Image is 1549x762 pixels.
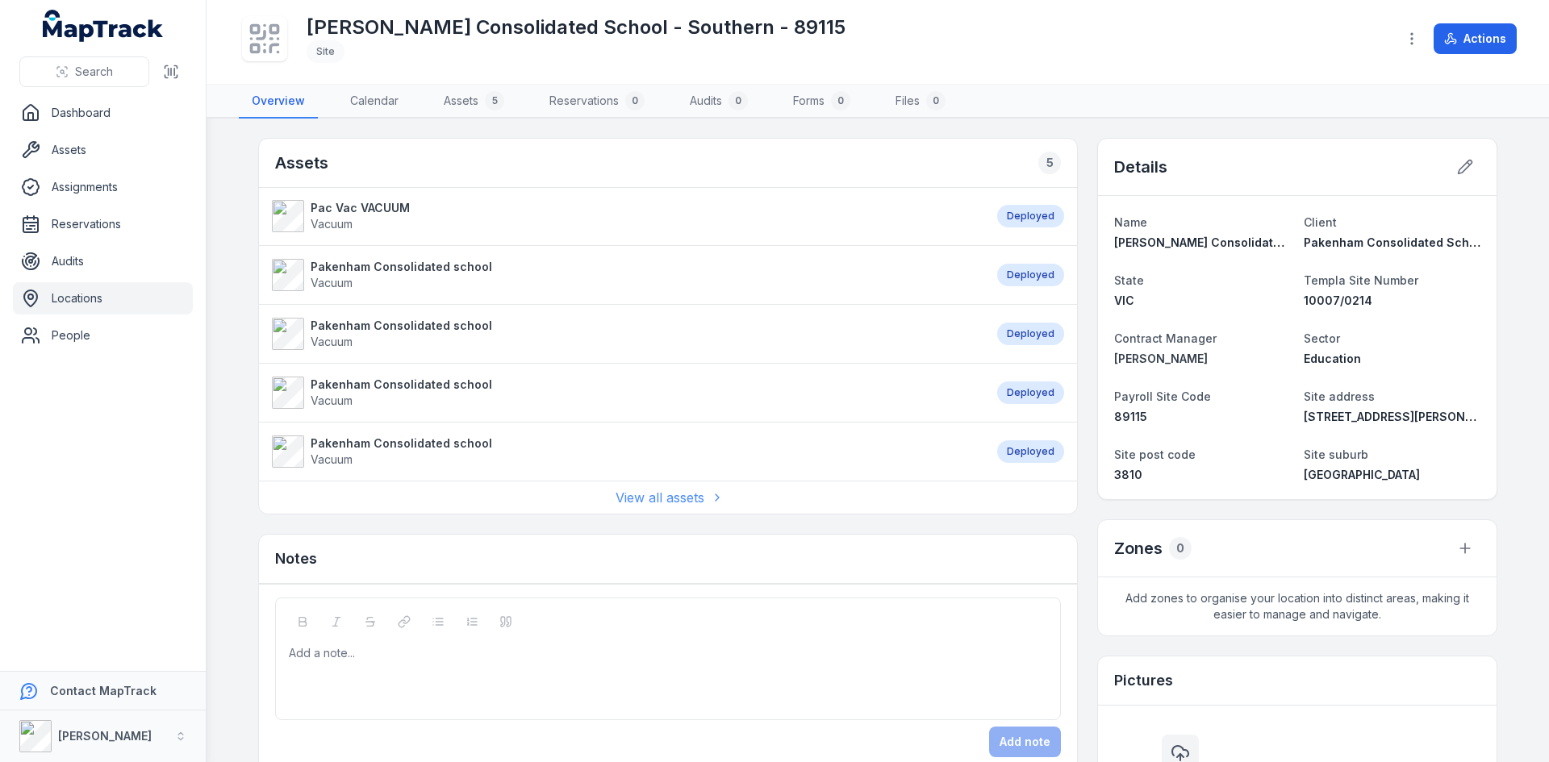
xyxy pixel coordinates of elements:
[1114,537,1163,560] h2: Zones
[13,245,193,277] a: Audits
[307,40,344,63] div: Site
[1304,448,1368,461] span: Site suburb
[1304,273,1418,287] span: Templa Site Number
[1038,152,1061,174] div: 5
[311,259,492,275] strong: Pakenham Consolidated school
[729,91,748,110] div: 0
[1114,351,1291,367] a: [PERSON_NAME]
[1114,389,1211,403] span: Payroll Site Code
[50,684,157,697] strong: Contact MapTrack
[1114,215,1147,229] span: Name
[1304,352,1361,365] span: Education
[272,200,981,232] a: Pac Vac VACUUMVacuum
[537,85,658,119] a: Reservations0
[272,318,981,350] a: Pakenham Consolidated schoolVacuum
[616,488,720,507] a: View all assets
[239,85,318,119] a: Overview
[13,171,193,203] a: Assignments
[13,134,193,166] a: Assets
[926,91,946,110] div: 0
[311,377,492,393] strong: Pakenham Consolidated school
[13,208,193,240] a: Reservations
[1304,215,1337,229] span: Client
[272,435,981,468] a: Pakenham Consolidated schoolVacuum
[1304,410,1508,423] span: [STREET_ADDRESS][PERSON_NAME]
[780,85,863,119] a: Forms0
[431,85,517,119] a: Assets5
[311,217,353,231] span: Vacuum
[1098,577,1497,635] span: Add zones to organise your location into distinct areas, making it easier to manage and navigate.
[997,323,1064,345] div: Deployed
[831,91,850,110] div: 0
[311,276,353,289] span: Vacuum
[1169,537,1192,560] div: 0
[485,91,504,110] div: 5
[1114,448,1196,461] span: Site post code
[75,64,113,80] span: Search
[275,152,328,174] h2: Assets
[1114,294,1134,307] span: VIC
[1114,331,1217,345] span: Contract Manager
[272,377,981,409] a: Pakenham Consolidated schoolVacuum
[13,97,193,129] a: Dashboard
[19,56,149,87] button: Search
[997,440,1064,463] div: Deployed
[311,200,410,216] strong: Pac Vac VACUUM
[1304,294,1372,307] span: 10007/0214
[307,15,845,40] h1: [PERSON_NAME] Consolidated School - Southern - 89115
[43,10,164,42] a: MapTrack
[275,548,317,570] h3: Notes
[311,452,353,466] span: Vacuum
[311,393,353,407] span: Vacuum
[1304,331,1340,345] span: Sector
[1114,669,1173,692] h3: Pictures
[997,381,1064,404] div: Deployed
[1114,410,1147,423] span: 89115
[311,318,492,334] strong: Pakenham Consolidated school
[1114,468,1142,481] span: 3810
[311,335,353,348] span: Vacuum
[677,85,761,119] a: Audits0
[1114,156,1167,178] h2: Details
[13,282,193,314] a: Locations
[311,435,492,452] strong: Pakenham Consolidated school
[1114,273,1144,287] span: State
[272,259,981,291] a: Pakenham Consolidated schoolVacuum
[1304,389,1375,403] span: Site address
[337,85,411,119] a: Calendar
[997,205,1064,227] div: Deployed
[883,85,958,119] a: Files0
[1304,235,1487,249] span: Pakenham Consolidated School
[13,319,193,352] a: People
[625,91,645,110] div: 0
[1434,23,1517,54] button: Actions
[1304,468,1420,481] span: [GEOGRAPHIC_DATA]
[1114,235,1442,249] span: [PERSON_NAME] Consolidated School - Southern - 89115
[997,264,1064,286] div: Deployed
[58,729,152,743] strong: [PERSON_NAME]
